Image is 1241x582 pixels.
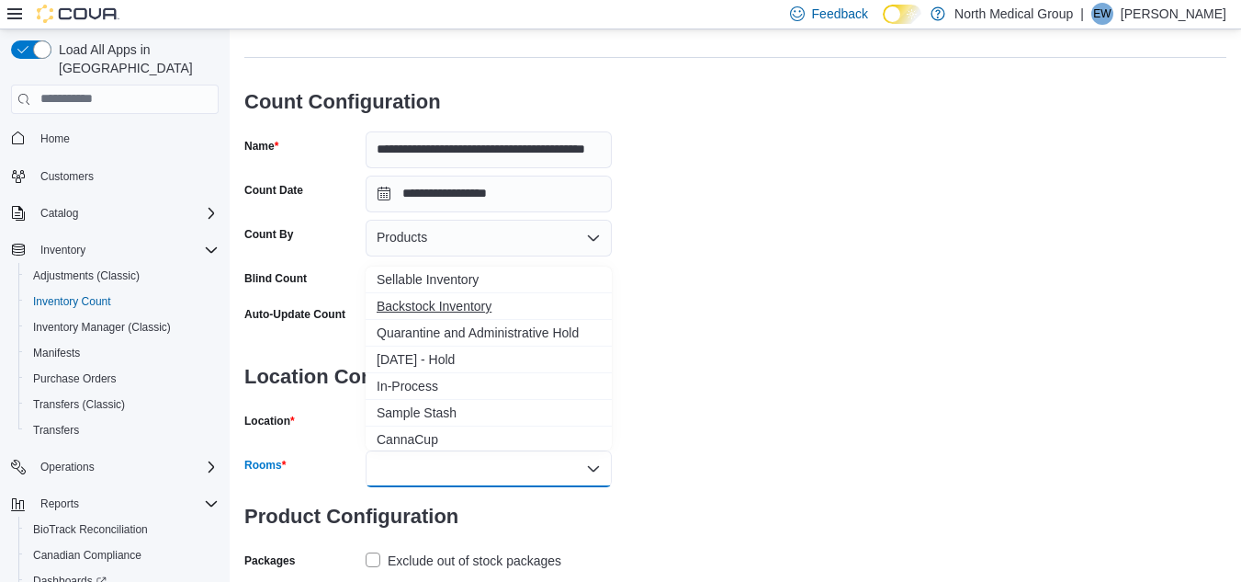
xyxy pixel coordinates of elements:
button: Quarantine and Administrative Hold [366,320,612,347]
span: Inventory Count [26,291,219,313]
label: Auto-Update Count [244,307,345,322]
span: Reports [33,493,219,515]
span: Home [40,131,70,146]
span: Operations [33,456,219,478]
span: Customers [40,169,94,184]
span: CannaCup [377,430,601,449]
a: Manifests [26,342,87,364]
span: Feedback [812,5,868,23]
label: Rooms [244,458,286,473]
p: North Medical Group [954,3,1073,25]
span: Backstock Inventory [377,297,601,315]
button: Adjustments (Classic) [18,263,226,289]
button: Operations [33,456,102,478]
button: Inventory Count [18,289,226,314]
span: Transfers [26,419,219,441]
button: Reports [4,491,226,517]
button: Transfers [18,417,226,443]
button: Sellable Inventory [366,267,612,293]
span: BioTrack Reconciliation [33,522,148,537]
input: Press the down key to open a popover containing a calendar. [366,176,612,212]
button: Inventory Manager (Classic) [18,314,226,340]
label: Name [244,139,278,154]
label: Count By [244,227,293,242]
button: Transfers (Classic) [18,392,226,417]
span: Inventory Manager (Classic) [26,316,219,338]
button: Sample Stash [366,400,612,427]
button: Purchase Orders [18,366,226,392]
a: Transfers (Classic) [26,394,132,416]
p: [PERSON_NAME] [1121,3,1226,25]
a: Adjustments (Classic) [26,265,147,287]
span: BioTrack Reconciliation [26,519,219,541]
span: Purchase Orders [26,368,219,390]
span: Customers [33,165,219,188]
span: Quarantine and Administrative Hold [377,324,601,342]
h3: Location Configuration [244,348,612,406]
a: Transfers [26,419,86,441]
span: Home [33,127,219,150]
span: Dark Mode [883,24,884,25]
button: BioTrack Reconciliation [18,517,226,542]
span: Inventory [33,239,219,261]
button: Inventory [4,237,226,263]
label: Packages [244,553,295,568]
button: Customers [4,163,226,189]
h3: Count Configuration [244,73,612,131]
div: Choose from the following options [366,267,612,453]
span: Load All Apps in [GEOGRAPHIC_DATA] [51,40,219,77]
button: Catalog [4,200,226,226]
span: Catalog [40,206,78,221]
h3: Product Configuration [244,487,612,546]
span: In-Process [377,377,601,395]
button: Close list of options [586,462,601,476]
button: Canadian Compliance [18,542,226,568]
span: Manifests [33,346,80,360]
img: Cova [37,5,119,23]
input: Dark Mode [883,5,921,24]
div: Blind Count [244,271,307,286]
span: EW [1093,3,1111,25]
p: | [1080,3,1084,25]
button: Operations [4,454,226,480]
button: Catalog [33,202,85,224]
button: Home [4,125,226,152]
span: Operations [40,460,95,474]
span: [DATE] - Hold [377,350,601,369]
a: BioTrack Reconciliation [26,519,155,541]
span: Catalog [33,202,219,224]
span: Inventory Count [33,294,111,309]
button: Inventory [33,239,93,261]
a: Purchase Orders [26,368,124,390]
button: Backstock Inventory [366,293,612,320]
span: Inventory [40,243,85,257]
span: Adjustments (Classic) [26,265,219,287]
button: In-Process [366,373,612,400]
a: Inventory Count [26,291,118,313]
button: Open list of options [586,231,601,245]
button: November 1st - Hold [366,347,612,373]
span: Transfers (Classic) [33,397,125,412]
button: CannaCup [366,427,612,453]
span: Adjustments (Classic) [33,268,140,283]
span: Canadian Compliance [33,548,141,563]
a: Home [33,128,77,150]
span: Reports [40,496,79,511]
span: Inventory Manager (Classic) [33,320,171,335]
div: Exclude out of stock packages [388,550,561,572]
a: Customers [33,165,101,188]
span: Manifests [26,342,219,364]
span: Canadian Compliance [26,544,219,566]
span: Sellable Inventory [377,270,601,289]
span: Purchase Orders [33,371,117,386]
button: Reports [33,493,86,515]
span: Transfers [33,423,79,438]
label: Location [244,414,295,428]
label: Count Date [244,183,303,198]
a: Canadian Compliance [26,544,149,566]
span: Products [377,226,427,248]
a: Inventory Manager (Classic) [26,316,178,338]
button: Manifests [18,340,226,366]
span: Transfers (Classic) [26,394,219,416]
div: Eric Watson [1091,3,1113,25]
